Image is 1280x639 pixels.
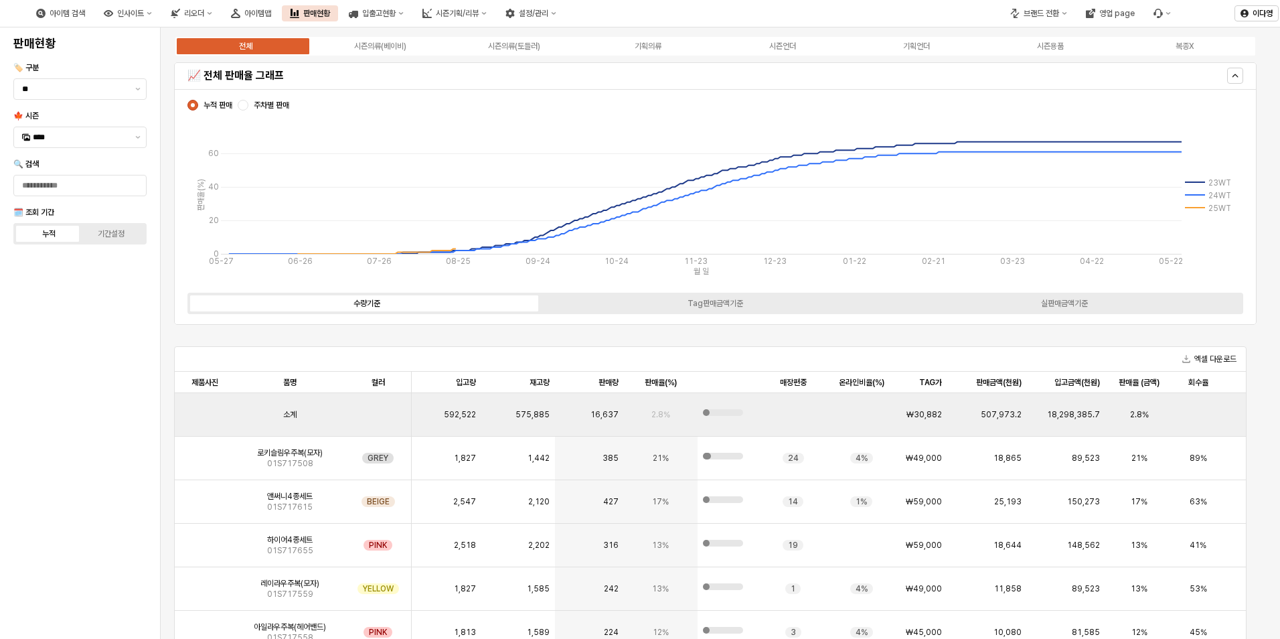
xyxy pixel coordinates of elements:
span: 01S717655 [267,545,313,556]
span: ₩49,000 [906,583,942,594]
span: 🔍 검색 [13,159,39,169]
div: 시즌의류(토들러) [488,42,540,51]
label: 기획언더 [850,40,983,52]
span: 507,973.2 [981,409,1022,420]
span: 2,518 [454,540,476,551]
span: 21% [653,453,669,464]
span: PINK [369,627,387,638]
div: 리오더 [163,5,220,21]
span: 11,858 [994,583,1022,594]
div: 설정/관리 [519,9,548,18]
button: 영업 page [1078,5,1143,21]
span: 2,120 [528,496,550,507]
span: TAG가 [919,377,942,388]
span: 01S717559 [267,589,313,599]
button: Hide [1227,68,1243,84]
div: 기획의류 [635,42,661,51]
span: 2,547 [453,496,476,507]
span: 17% [652,496,669,507]
span: 53% [1190,583,1207,594]
span: 회수율 [1188,377,1208,388]
button: 제안 사항 표시 [130,127,146,147]
span: 18,644 [993,540,1022,551]
span: 148,562 [1067,540,1100,551]
span: 3 [791,627,796,638]
label: 전체 [179,40,313,52]
button: 입출고현황 [341,5,412,21]
span: 로키슬림우주복(모자) [257,447,323,458]
span: 컬러 [372,377,385,388]
div: 영업 page [1099,9,1135,18]
button: 제안 사항 표시 [130,79,146,99]
div: 입출고현황 [362,9,396,18]
label: 시즌용품 [983,40,1117,52]
span: 575,885 [515,409,550,420]
div: 전체 [239,42,252,51]
button: 이다영 [1234,5,1279,21]
span: 1% [856,496,867,507]
span: 1,827 [454,453,476,464]
span: 🏷️ 구분 [13,63,39,72]
label: 수량기준 [192,297,541,309]
span: 판매금액(천원) [976,377,1022,388]
span: 242 [604,583,619,594]
button: 브랜드 전환 [1002,5,1075,21]
span: 17% [1131,496,1147,507]
span: ₩49,000 [906,453,942,464]
span: 2.8% [1130,409,1149,420]
span: 63% [1190,496,1207,507]
span: 13% [1131,540,1147,551]
span: 4% [856,627,868,638]
span: 1 [791,583,795,594]
span: 16,637 [590,409,619,420]
span: 81,585 [1072,627,1100,638]
span: 01S717615 [267,502,313,512]
span: ₩30,882 [906,409,942,420]
span: 13% [652,540,669,551]
span: 판매율 (금액) [1119,377,1159,388]
span: 판매율(%) [645,377,677,388]
span: 하이어4종세트 [267,535,313,545]
span: 소계 [283,409,297,420]
span: 입고량 [456,377,476,388]
span: ₩45,000 [906,627,942,638]
div: 인사이트 [96,5,160,21]
div: 기획언더 [903,42,930,51]
div: 수량기준 [353,299,380,308]
div: 시즌의류(베이비) [354,42,406,51]
span: 19 [788,540,798,551]
span: 2,202 [528,540,550,551]
span: 제품사진 [191,377,218,388]
div: 기간설정 [98,229,125,238]
span: 13% [1131,583,1147,594]
button: 설정/관리 [497,5,564,21]
div: 아이템맵 [244,9,271,18]
span: 1,589 [527,627,550,638]
span: 25,193 [994,496,1022,507]
span: 1,585 [527,583,550,594]
span: 재고량 [530,377,550,388]
span: 누적 판매 [204,100,232,111]
button: 시즌기획/리뷰 [414,5,495,21]
div: 복종X [1176,42,1194,51]
div: Tag판매금액기준 [688,299,743,308]
span: 1,813 [454,627,476,638]
span: 150,273 [1067,496,1100,507]
span: 2.8% [651,409,670,420]
div: 판매현황 [303,9,330,18]
div: 아이템 검색 [50,9,85,18]
span: 4% [856,583,868,594]
span: 89,523 [1072,453,1100,464]
span: 판매량 [598,377,619,388]
span: 89% [1190,453,1207,464]
span: 45% [1190,627,1207,638]
span: ₩59,000 [906,496,942,507]
span: 레이라우주복(모자) [260,578,319,589]
span: 592,522 [444,409,476,420]
span: 10,080 [993,627,1022,638]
